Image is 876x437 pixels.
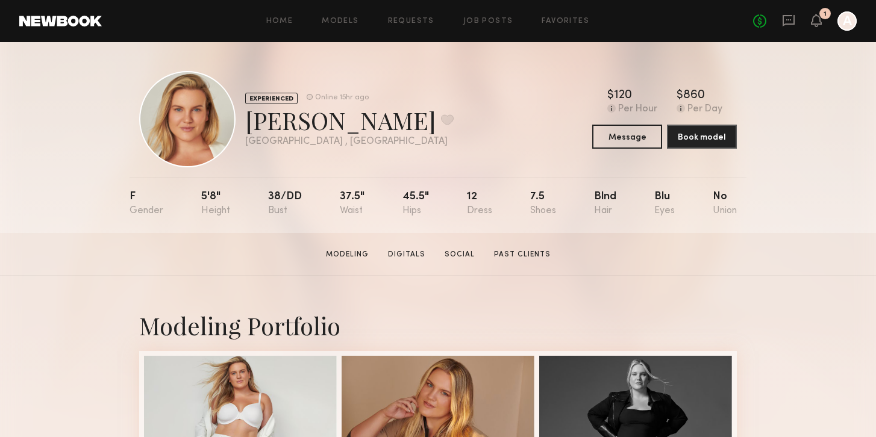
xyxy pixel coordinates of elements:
[677,90,683,102] div: $
[388,17,434,25] a: Requests
[542,17,589,25] a: Favorites
[667,125,737,149] button: Book model
[530,191,556,216] div: 7.5
[268,191,302,216] div: 38/dd
[467,191,492,216] div: 12
[139,309,737,341] div: Modeling Portfolio
[614,90,632,102] div: 120
[321,249,374,260] a: Modeling
[824,11,827,17] div: 1
[315,94,369,102] div: Online 15hr ago
[245,93,298,104] div: EXPERIENCED
[837,11,857,31] a: A
[440,249,480,260] a: Social
[683,90,705,102] div: 860
[594,191,616,216] div: Blnd
[463,17,513,25] a: Job Posts
[402,191,429,216] div: 45.5"
[322,17,358,25] a: Models
[245,104,454,136] div: [PERSON_NAME]
[266,17,293,25] a: Home
[383,249,430,260] a: Digitals
[592,125,662,149] button: Message
[687,104,722,115] div: Per Day
[607,90,614,102] div: $
[130,191,163,216] div: F
[340,191,364,216] div: 37.5"
[245,137,454,147] div: [GEOGRAPHIC_DATA] , [GEOGRAPHIC_DATA]
[489,249,555,260] a: Past Clients
[713,191,737,216] div: No
[654,191,675,216] div: Blu
[618,104,657,115] div: Per Hour
[201,191,230,216] div: 5'8"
